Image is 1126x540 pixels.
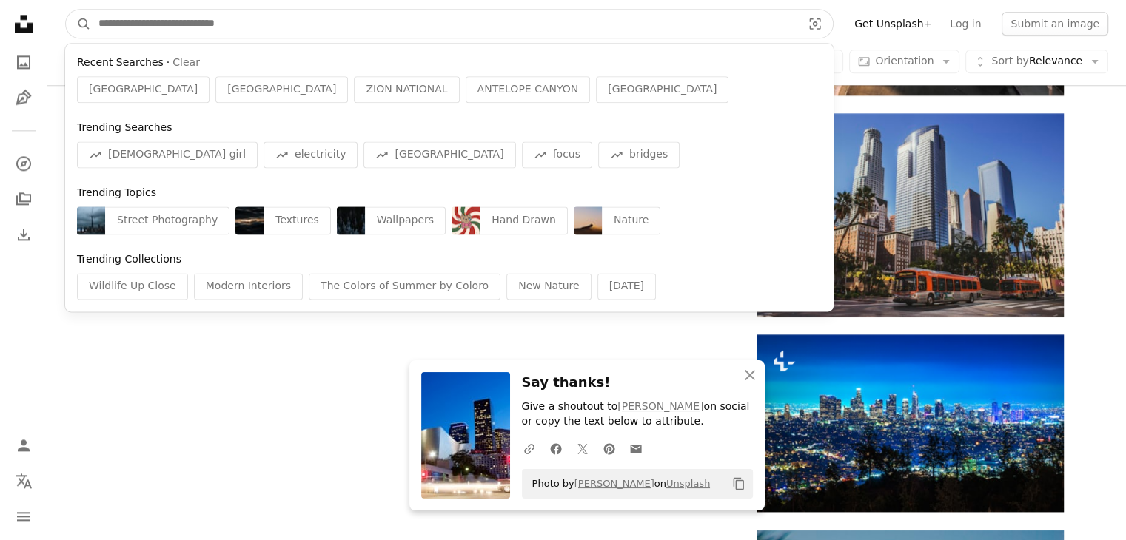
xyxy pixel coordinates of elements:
[65,9,834,38] form: Find visuals sitewide
[1002,12,1108,36] button: Submit an image
[477,82,579,97] span: ANTELOPE CANYON
[629,147,668,162] span: bridges
[77,273,188,300] div: Wildlife Up Close
[77,55,164,70] span: Recent Searches
[264,206,331,234] div: Textures
[757,416,1063,430] a: Los Angeles skyline photographed from Griffith Park at night.
[991,55,1028,67] span: Sort by
[757,113,1063,317] img: bus on road near building at daytime
[452,206,480,234] img: premium_vector-1730142533288-194cec6c8fed
[395,147,503,162] span: [GEOGRAPHIC_DATA]
[597,273,656,300] div: [DATE]
[991,55,1082,70] span: Relevance
[77,186,156,198] span: Trending Topics
[77,121,172,133] span: Trending Searches
[9,220,38,249] a: Download History
[9,149,38,178] a: Explore
[9,9,38,41] a: Home — Unsplash
[602,206,660,234] div: Nature
[77,55,822,70] div: ·
[845,12,941,36] a: Get Unsplash+
[365,206,446,234] div: Wallpapers
[235,206,264,234] img: photo-1756232684964-09e6bee67c30
[108,147,246,162] span: [DEMOGRAPHIC_DATA] girl
[623,433,649,463] a: Share over email
[337,206,365,234] img: premium_photo-1675873580289-213b32be1f1a
[849,50,959,74] button: Orientation
[522,372,753,394] h3: Say thanks!
[757,334,1063,512] img: Los Angeles skyline photographed from Griffith Park at night.
[569,433,596,463] a: Share on Twitter
[77,206,105,234] img: photo-1756135154174-add625f8721a
[875,55,934,67] span: Orientation
[757,208,1063,221] a: bus on road near building at daytime
[965,50,1108,74] button: Sort byRelevance
[9,47,38,77] a: Photos
[726,471,751,496] button: Copy to clipboard
[105,206,229,234] div: Street Photography
[295,147,346,162] span: electricity
[574,478,654,489] a: [PERSON_NAME]
[574,206,602,234] img: premium_photo-1751520788468-d3b7b4b94a8e
[522,399,753,429] p: Give a shoutout to on social or copy the text below to attribute.
[941,12,990,36] a: Log in
[89,82,198,97] span: [GEOGRAPHIC_DATA]
[9,431,38,460] a: Log in / Sign up
[797,10,833,38] button: Visual search
[553,147,580,162] span: focus
[480,206,568,234] div: Hand Drawn
[9,502,38,531] button: Menu
[227,82,336,97] span: [GEOGRAPHIC_DATA]
[9,466,38,496] button: Language
[608,82,717,97] span: [GEOGRAPHIC_DATA]
[66,10,91,38] button: Search Unsplash
[194,273,303,300] div: Modern Interiors
[309,273,500,300] div: The Colors of Summer by Coloro
[506,273,591,300] div: New Nature
[172,55,200,70] button: Clear
[77,253,181,265] span: Trending Collections
[617,400,703,412] a: [PERSON_NAME]
[596,433,623,463] a: Share on Pinterest
[525,472,711,496] span: Photo by on
[543,433,569,463] a: Share on Facebook
[9,184,38,214] a: Collections
[666,478,710,489] a: Unsplash
[366,82,447,97] span: ZION NATIONAL
[9,83,38,112] a: Illustrations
